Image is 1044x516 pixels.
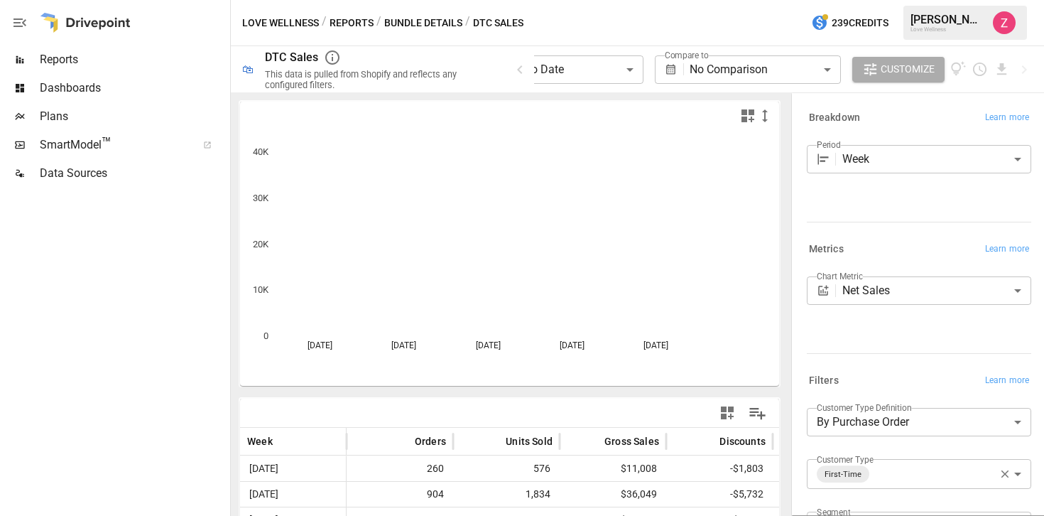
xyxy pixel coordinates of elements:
button: Manage Columns [741,397,773,429]
span: Gross Sales [604,434,659,448]
div: / [322,14,327,32]
button: 239Credits [805,10,894,36]
div: This data is pulled from Shopify and reflects any configured filters. [265,69,494,90]
div: / [376,14,381,32]
span: Customize [881,60,935,78]
button: Sort [698,431,718,451]
div: No Comparison [690,55,840,84]
label: Chart Metric [817,270,863,282]
div: Week [842,145,1031,173]
div: / [465,14,470,32]
span: $11,008 [567,456,659,481]
svg: A chart. [240,130,779,386]
span: 576 [460,456,553,481]
h6: Metrics [809,242,844,257]
text: 20K [253,239,269,249]
text: 30K [253,193,269,203]
div: Net Sales [842,276,1031,305]
label: Customer Type [817,453,874,466]
span: ™ [102,134,112,152]
span: Orders [415,434,446,448]
div: By Purchase Order [807,408,1031,436]
span: [DATE] [247,456,281,481]
button: Zoe Keller [984,3,1024,43]
button: Customize [852,57,945,82]
button: Sort [484,431,504,451]
span: Week [247,434,273,448]
span: First-Time [819,466,867,483]
span: Dashboards [40,80,227,97]
span: 904 [354,482,446,507]
text: [DATE] [476,340,501,350]
span: 260 [354,456,446,481]
label: Compare to [665,49,709,61]
button: View documentation [950,57,967,82]
text: 40K [253,146,269,157]
text: 10K [253,284,269,295]
span: Reports [40,51,227,68]
text: [DATE] [560,340,584,350]
button: Sort [274,431,294,451]
img: Zoe Keller [993,11,1016,34]
div: [PERSON_NAME] [910,13,984,26]
span: Discounts [719,434,766,448]
h6: Filters [809,373,839,389]
div: Love Wellness [910,26,984,33]
span: [DATE] [247,482,281,507]
span: Learn more [985,374,1029,388]
span: Learn more [985,242,1029,257]
button: Love Wellness [242,14,319,32]
text: [DATE] [391,340,416,350]
text: 0 [263,330,268,341]
label: Period [817,139,841,151]
label: Customer Type Definition [817,402,912,414]
span: Learn more [985,111,1029,125]
text: [DATE] [308,340,332,350]
button: Schedule report [972,61,988,77]
button: Download report [994,61,1010,77]
button: Sort [583,431,603,451]
span: 239 Credits [832,14,888,32]
h6: Breakdown [809,110,860,126]
button: Sort [393,431,413,451]
span: Plans [40,108,227,125]
div: 🛍 [242,63,254,76]
span: SmartModel [40,136,187,154]
span: -$5,732 [673,482,766,507]
button: Bundle Details [384,14,462,32]
div: DTC Sales [265,50,318,64]
span: Data Sources [40,165,227,182]
button: Reports [330,14,374,32]
span: Units Sold [506,434,553,448]
text: [DATE] [643,340,668,350]
span: 1,834 [460,482,553,507]
span: -$1,803 [673,456,766,481]
span: $36,049 [567,482,659,507]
